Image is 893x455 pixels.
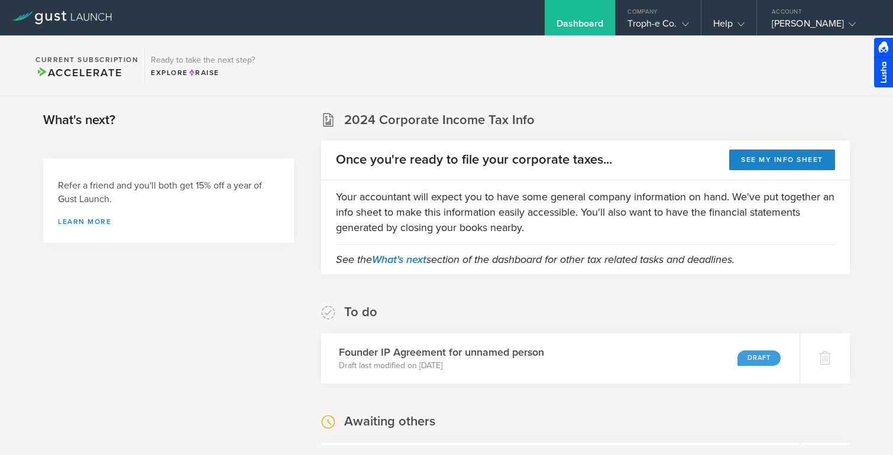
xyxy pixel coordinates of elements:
[556,18,604,35] div: Dashboard
[627,18,688,35] div: Troph-e Co.
[834,398,893,455] iframe: Chat Widget
[772,18,872,35] div: [PERSON_NAME]
[713,18,745,35] div: Help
